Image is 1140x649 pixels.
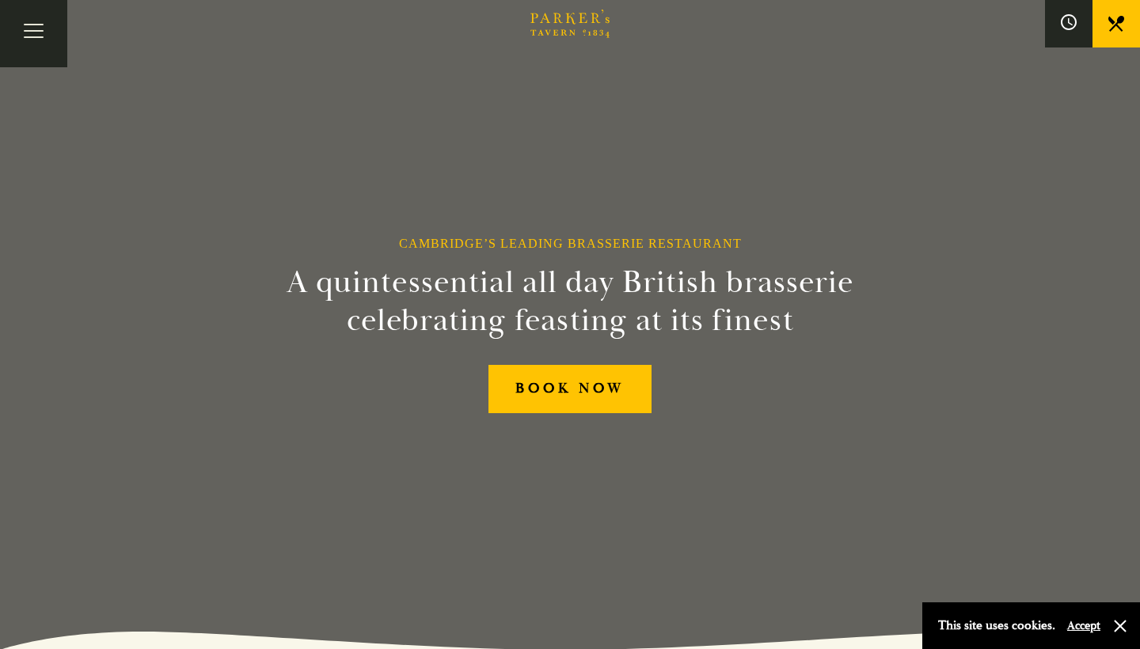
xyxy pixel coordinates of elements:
[1067,618,1100,633] button: Accept
[488,365,652,413] a: BOOK NOW
[209,264,931,340] h2: A quintessential all day British brasserie celebrating feasting at its finest
[938,614,1055,637] p: This site uses cookies.
[399,236,742,251] h1: Cambridge’s Leading Brasserie Restaurant
[1112,618,1128,634] button: Close and accept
